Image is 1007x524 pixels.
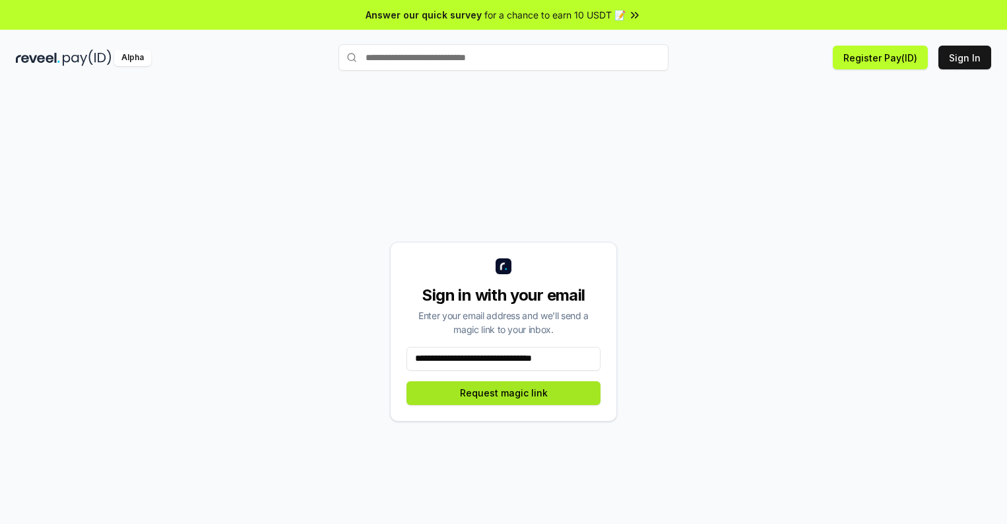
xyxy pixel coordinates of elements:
span: for a chance to earn 10 USDT 📝 [484,8,626,22]
button: Request magic link [406,381,601,405]
button: Sign In [938,46,991,69]
img: logo_small [496,258,511,274]
div: Alpha [114,50,151,66]
span: Answer our quick survey [366,8,482,22]
img: reveel_dark [16,50,60,66]
div: Enter your email address and we’ll send a magic link to your inbox. [406,309,601,336]
div: Sign in with your email [406,285,601,306]
img: pay_id [63,50,112,66]
button: Register Pay(ID) [833,46,928,69]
